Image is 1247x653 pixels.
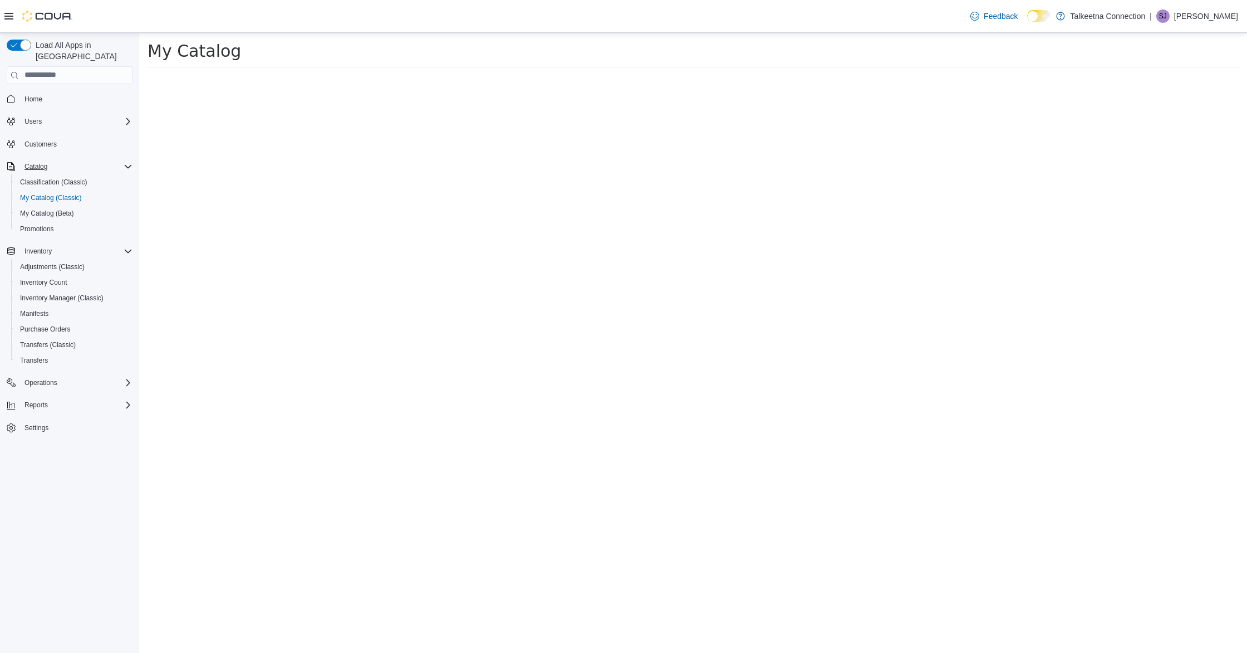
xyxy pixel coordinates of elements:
button: Adjustments (Classic) [11,259,137,275]
span: Home [20,92,132,106]
button: Users [2,114,137,129]
a: Home [20,92,47,106]
a: My Catalog (Classic) [16,191,86,204]
p: [PERSON_NAME] [1174,9,1238,23]
span: My Catalog (Classic) [16,191,132,204]
span: Users [24,117,42,126]
p: | [1150,9,1152,23]
button: My Catalog (Beta) [11,206,137,221]
button: Inventory Count [11,275,137,290]
a: Promotions [16,222,58,236]
span: Catalog [20,160,132,173]
a: Settings [20,421,53,435]
nav: Complex example [7,86,132,465]
a: Feedback [966,5,1022,27]
button: Home [2,91,137,107]
span: Purchase Orders [16,323,132,336]
img: Cova [22,11,72,22]
div: Stacy Johnson [1156,9,1170,23]
a: Inventory Manager (Classic) [16,291,108,305]
span: Purchase Orders [20,325,71,334]
button: Inventory [20,245,56,258]
span: My Catalog (Beta) [16,207,132,220]
span: Reports [20,398,132,412]
a: Purchase Orders [16,323,75,336]
span: My Catalog (Classic) [20,193,82,202]
button: Users [20,115,46,128]
button: Operations [20,376,62,389]
a: Adjustments (Classic) [16,260,89,274]
button: Transfers (Classic) [11,337,137,353]
button: Classification (Classic) [11,174,137,190]
button: Transfers [11,353,137,368]
button: Reports [2,397,137,413]
span: Transfers [16,354,132,367]
a: Transfers [16,354,52,367]
button: Manifests [11,306,137,321]
a: Customers [20,138,61,151]
span: Transfers (Classic) [16,338,132,352]
span: Classification (Classic) [20,178,87,187]
span: Adjustments (Classic) [16,260,132,274]
span: Inventory Manager (Classic) [20,294,104,303]
span: Settings [20,421,132,435]
a: Manifests [16,307,53,320]
span: Transfers [20,356,48,365]
span: Adjustments (Classic) [20,262,85,271]
button: Purchase Orders [11,321,137,337]
button: Operations [2,375,137,391]
p: Talkeetna Connection [1071,9,1146,23]
a: Classification (Classic) [16,176,92,189]
button: Catalog [20,160,52,173]
a: Transfers (Classic) [16,338,80,352]
span: Inventory [24,247,52,256]
a: My Catalog (Beta) [16,207,78,220]
span: Inventory Count [20,278,67,287]
button: Settings [2,420,137,436]
button: Inventory [2,243,137,259]
span: Transfers (Classic) [20,340,76,349]
span: Inventory Count [16,276,132,289]
span: Customers [24,140,57,149]
span: Settings [24,423,48,432]
span: Catalog [24,162,47,171]
span: Users [20,115,132,128]
span: Manifests [16,307,132,320]
span: My Catalog [8,8,102,28]
span: Load All Apps in [GEOGRAPHIC_DATA] [31,40,132,62]
button: Catalog [2,159,137,174]
button: Customers [2,136,137,152]
span: My Catalog (Beta) [20,209,74,218]
button: Promotions [11,221,137,237]
span: SJ [1159,9,1167,23]
button: Reports [20,398,52,412]
span: Operations [20,376,132,389]
a: Inventory Count [16,276,72,289]
input: Dark Mode [1027,10,1050,22]
span: Promotions [20,225,54,233]
button: Inventory Manager (Classic) [11,290,137,306]
button: My Catalog (Classic) [11,190,137,206]
span: Home [24,95,42,104]
span: Manifests [20,309,48,318]
span: Inventory [20,245,132,258]
span: Reports [24,401,48,410]
span: Inventory Manager (Classic) [16,291,132,305]
span: Promotions [16,222,132,236]
span: Classification (Classic) [16,176,132,189]
span: Operations [24,378,57,387]
span: Customers [20,137,132,151]
span: Feedback [984,11,1018,22]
